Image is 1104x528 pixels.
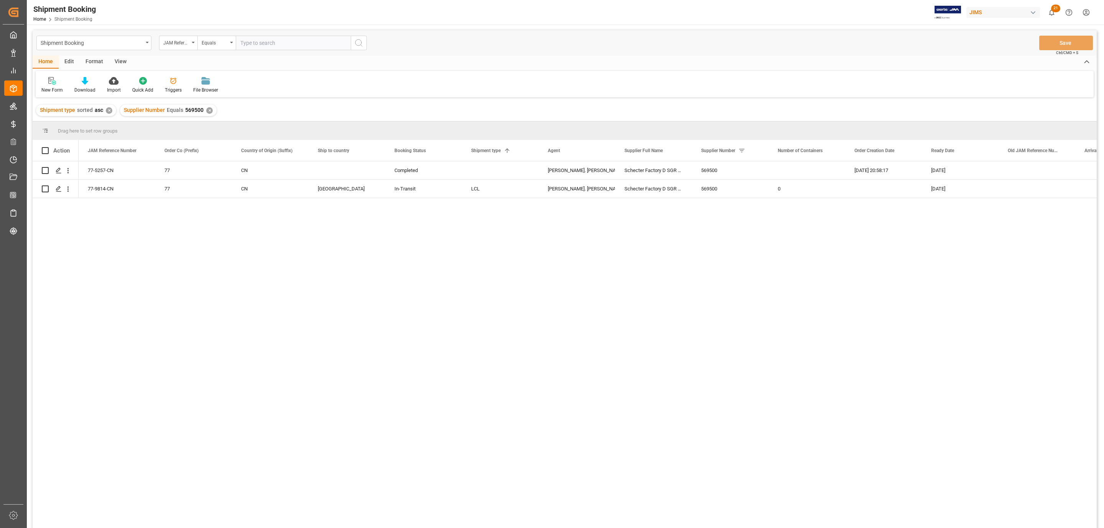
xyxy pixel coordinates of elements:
[164,180,223,198] div: 77
[1039,36,1093,50] button: Save
[1051,5,1060,12] span: 21
[58,128,118,134] span: Drag here to set row groups
[701,148,735,153] span: Supplier Number
[471,148,501,153] span: Shipment type
[197,36,236,50] button: open menu
[53,147,70,154] div: Action
[624,148,663,153] span: Supplier Full Name
[124,107,165,113] span: Supplier Number
[931,148,954,153] span: Ready Date
[615,180,692,198] div: Schecter Factory D SGR China
[40,107,75,113] span: Shipment type
[41,38,143,47] div: Shipment Booking
[394,180,453,198] div: In-Transit
[351,36,367,50] button: search button
[167,107,183,113] span: Equals
[164,162,223,179] div: 77
[33,180,79,198] div: Press SPACE to select this row.
[79,161,155,179] div: 77-5257-CN
[318,148,349,153] span: Ship to country
[132,87,153,93] div: Quick Add
[163,38,189,46] div: JAM Reference Number
[164,148,199,153] span: Order Co (Prefix)
[33,3,96,15] div: Shipment Booking
[106,107,112,114] div: ✕
[692,180,769,198] div: 569500
[318,180,376,198] div: [GEOGRAPHIC_DATA]
[36,36,151,50] button: open menu
[471,180,529,198] div: LCL
[548,180,606,198] div: [PERSON_NAME]. [PERSON_NAME]
[1056,50,1078,56] span: Ctrl/CMD + S
[33,56,59,69] div: Home
[59,56,80,69] div: Edit
[615,161,692,179] div: Schecter Factory D SGR China
[1008,148,1059,153] span: Old JAM Reference Number
[769,180,845,198] div: 0
[79,180,155,198] div: 77-9814-CN
[241,148,292,153] span: Country of Origin (Suffix)
[33,161,79,180] div: Press SPACE to select this row.
[966,5,1043,20] button: JIMS
[88,148,136,153] span: JAM Reference Number
[236,36,351,50] input: Type to search
[922,161,999,179] div: [DATE]
[193,87,218,93] div: File Browser
[394,162,453,179] div: Completed
[1043,4,1060,21] button: show 21 new notifications
[202,38,228,46] div: Equals
[41,87,63,93] div: New Form
[1060,4,1078,21] button: Help Center
[77,107,93,113] span: sorted
[74,87,95,93] div: Download
[692,161,769,179] div: 569500
[778,148,823,153] span: Number of Containers
[935,6,961,19] img: Exertis%20JAM%20-%20Email%20Logo.jpg_1722504956.jpg
[95,107,103,113] span: asc
[80,56,109,69] div: Format
[107,87,121,93] div: Import
[109,56,132,69] div: View
[241,180,299,198] div: CN
[548,162,606,179] div: [PERSON_NAME]. [PERSON_NAME]
[206,107,213,114] div: ✕
[241,162,299,179] div: CN
[854,148,894,153] span: Order Creation Date
[165,87,182,93] div: Triggers
[185,107,204,113] span: 569500
[966,7,1040,18] div: JIMS
[845,161,922,179] div: [DATE] 20:58:17
[922,180,999,198] div: [DATE]
[548,148,560,153] span: Agent
[394,148,426,153] span: Booking Status
[33,16,46,22] a: Home
[159,36,197,50] button: open menu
